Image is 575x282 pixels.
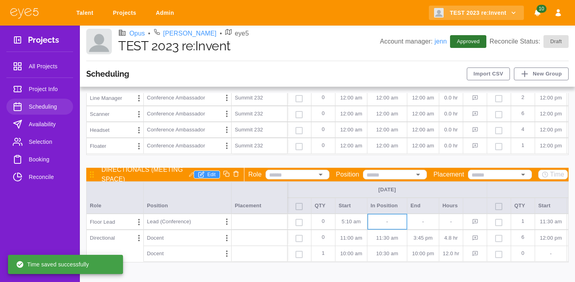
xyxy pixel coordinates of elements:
button: Open [517,169,529,180]
p: Summit 232 [235,94,284,102]
p: 0.0 hr [442,142,460,150]
p: Docent [147,234,164,242]
p: Floor Lead [90,218,115,226]
a: Admin [151,6,182,20]
p: 12:00 AM [371,110,404,118]
p: 3:45 PM [410,234,436,242]
p: 10:00 AM [339,250,364,258]
button: TEST 2023 re:Invent [429,6,524,20]
p: Floater [90,142,106,150]
p: 12.0 hr [442,250,460,258]
p: 0 [315,230,332,246]
a: Scheduling [6,99,73,115]
p: 10:30 AM [371,250,404,258]
p: Directional [90,234,115,242]
a: Projects [108,6,144,20]
button: Edit [194,171,220,179]
p: Summit 232 [235,110,284,118]
p: Scanner [90,110,109,118]
span: Availability [29,119,67,129]
span: Approved [452,38,484,46]
p: 12:00 AM [410,126,436,134]
span: Booking [29,155,67,164]
a: Booking [6,151,73,167]
span: Selection [29,137,67,147]
p: Position [336,170,359,179]
p: 0 [315,122,332,137]
p: 12:00 AM [371,142,404,150]
a: [PERSON_NAME] [163,29,217,38]
p: 2 [514,90,531,105]
p: - [371,218,404,226]
p: 12:00 PM [538,94,563,102]
p: 0 [315,138,332,153]
p: 12:00 AM [371,94,404,102]
p: Placement [433,170,464,179]
div: Time saved successfully [16,257,89,272]
p: Conference Ambassador [147,94,205,102]
p: 1 [315,246,332,261]
h3: Scheduling [86,69,129,79]
div: End [407,198,439,214]
a: Availability [6,116,73,132]
p: 12:00 AM [410,110,436,118]
p: 4 [514,122,531,137]
button: Open [315,169,326,180]
div: Hours [439,198,463,214]
p: Conference Ambassador [147,110,205,118]
p: - [538,250,563,258]
p: 12:00 AM [339,126,364,134]
p: Account manager: [380,37,447,46]
div: Position [144,182,232,214]
p: 12:00 AM [410,94,436,102]
p: Role [248,170,262,179]
p: 0.0 hr [442,126,460,134]
div: Start [335,198,367,214]
p: 0 [315,90,332,105]
img: Client logo [434,8,444,18]
p: Summit 232 [235,142,284,150]
span: All Projects [29,62,67,71]
a: Project Info [6,81,73,97]
p: Conference Ambassador [147,142,205,150]
div: In Position [367,198,407,214]
button: Options [133,108,145,120]
p: 11:30 AM [371,234,404,242]
div: Role [87,182,144,214]
p: 12:00 PM [538,234,563,242]
button: Options [221,248,233,260]
a: All Projects [6,58,73,74]
p: 6 [514,106,531,121]
span: Reconcile [29,172,67,182]
p: 12:00 AM [339,142,364,150]
button: New Group [514,68,569,80]
p: - [410,218,436,226]
p: 12:00 AM [410,142,436,150]
div: Start [535,198,567,214]
li: • [148,29,151,38]
p: 0 [514,246,531,261]
p: 10:00 PM [410,250,436,258]
p: 4.8 hr [442,234,460,242]
a: Selection [6,134,73,150]
p: Lead (Conference) [147,218,191,226]
p: 1 [514,138,531,153]
p: 0 [315,214,332,229]
li: • [220,29,222,38]
div: Placement [232,182,287,214]
h1: TEST 2023 re:Invent [118,38,380,54]
button: Options [221,92,233,104]
button: Options [221,216,233,228]
p: 0 [315,106,332,121]
div: QTY [511,198,535,214]
p: 12:00 AM [339,94,364,102]
button: Open [412,169,424,180]
p: DIRECTIONALS (MEETING SPACE) [101,165,184,184]
p: 12:00 AM [339,110,364,118]
p: 0.0 hr [442,94,460,102]
a: Reconcile [6,169,73,185]
a: jenn [434,38,447,45]
span: Project Info [29,84,67,94]
img: Client logo [86,29,112,54]
h3: Projects [28,35,59,48]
